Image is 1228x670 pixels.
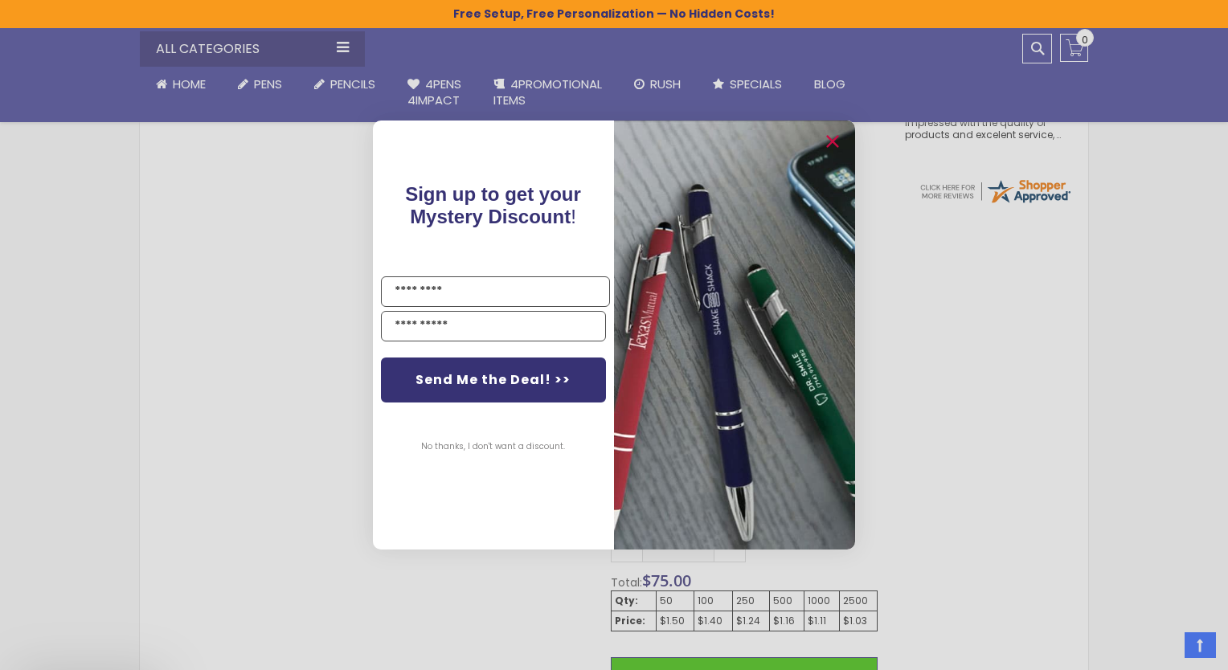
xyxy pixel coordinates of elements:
button: No thanks, I don't want a discount. [414,427,574,467]
span: ! [406,183,582,227]
button: Close dialog [820,129,845,154]
span: Sign up to get your Mystery Discount [406,183,582,227]
button: Send Me the Deal! >> [381,357,606,402]
img: pop-up-image [614,121,855,549]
